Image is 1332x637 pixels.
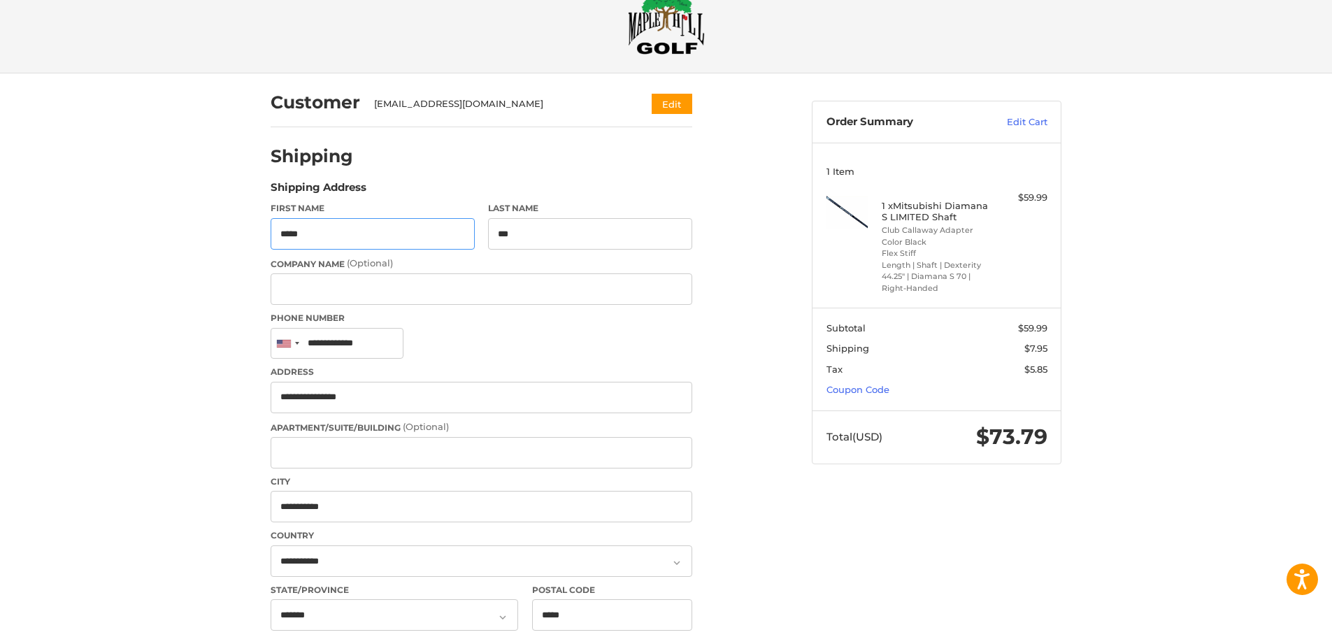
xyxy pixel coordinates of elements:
[271,180,366,202] legend: Shipping Address
[882,224,989,236] li: Club Callaway Adapter
[271,420,692,434] label: Apartment/Suite/Building
[977,115,1047,129] a: Edit Cart
[826,166,1047,177] h3: 1 Item
[374,97,625,111] div: [EMAIL_ADDRESS][DOMAIN_NAME]
[271,202,475,215] label: First Name
[1024,343,1047,354] span: $7.95
[532,584,693,596] label: Postal Code
[271,329,303,359] div: United States: +1
[882,259,989,294] li: Length | Shaft | Dexterity 44.25" | Diamana S 70 | Right-Handed
[826,343,869,354] span: Shipping
[652,94,692,114] button: Edit
[826,115,977,129] h3: Order Summary
[347,257,393,269] small: (Optional)
[271,92,360,113] h2: Customer
[271,529,692,542] label: Country
[882,236,989,248] li: Color Black
[271,312,692,324] label: Phone Number
[826,364,843,375] span: Tax
[271,475,692,488] label: City
[826,384,889,395] a: Coupon Code
[271,366,692,378] label: Address
[992,191,1047,205] div: $59.99
[403,421,449,432] small: (Optional)
[271,584,518,596] label: State/Province
[826,322,866,334] span: Subtotal
[1024,364,1047,375] span: $5.85
[882,200,989,223] h4: 1 x Mitsubishi Diamana S LIMITED Shaft
[1018,322,1047,334] span: $59.99
[976,424,1047,450] span: $73.79
[271,145,353,167] h2: Shipping
[1217,599,1332,637] iframe: Google Customer Reviews
[882,248,989,259] li: Flex Stiff
[271,257,692,271] label: Company Name
[826,430,882,443] span: Total (USD)
[488,202,692,215] label: Last Name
